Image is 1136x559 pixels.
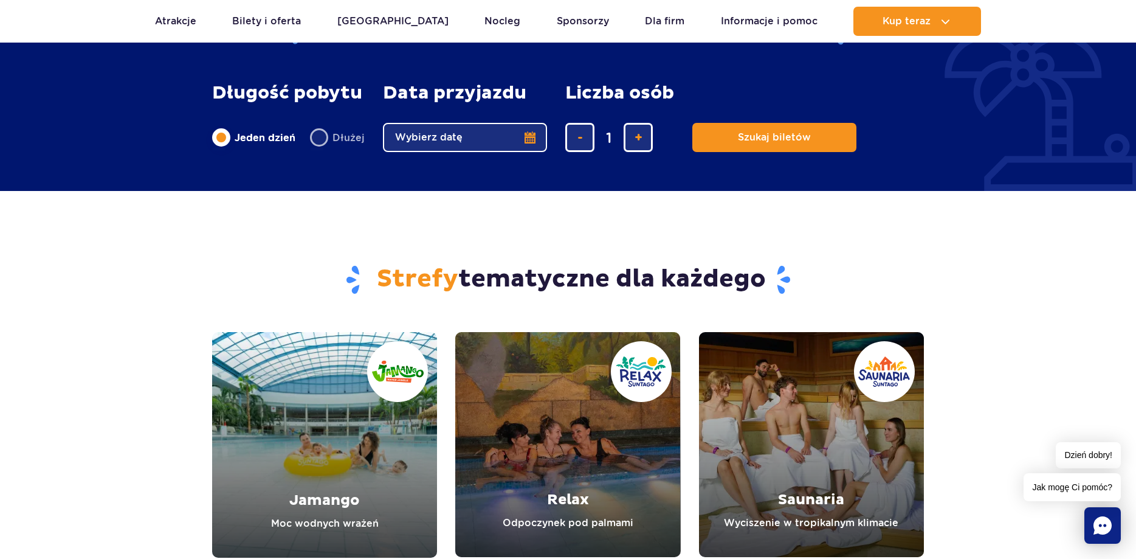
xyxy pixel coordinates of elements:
[699,332,924,557] a: Saunaria
[594,123,624,152] input: liczba biletów
[377,264,458,294] span: Strefy
[883,16,931,27] span: Kup teraz
[383,123,547,152] button: Wybierz datę
[337,7,449,36] a: [GEOGRAPHIC_DATA]
[1056,442,1121,468] span: Dzień dobry!
[557,7,609,36] a: Sponsorzy
[692,123,856,152] button: Szukaj biletów
[1024,473,1121,501] span: Jak mogę Ci pomóc?
[721,7,818,36] a: Informacje i pomoc
[565,123,594,152] button: usuń bilet
[738,132,811,143] span: Szukaj biletów
[383,83,526,103] span: Data przyjazdu
[565,83,674,103] span: Liczba osób
[484,7,520,36] a: Nocleg
[853,7,981,36] button: Kup teraz
[212,264,924,296] h2: tematyczne dla każdego
[232,7,301,36] a: Bilety i oferta
[645,7,684,36] a: Dla firm
[212,83,362,103] span: Długość pobytu
[212,332,437,558] a: Jamango
[310,125,365,150] label: Dłużej
[624,123,653,152] button: dodaj bilet
[455,332,680,557] a: Relax
[212,125,295,150] label: Jeden dzień
[155,7,196,36] a: Atrakcje
[1084,507,1121,544] div: Chat
[212,83,924,152] form: Planowanie wizyty w Park of Poland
